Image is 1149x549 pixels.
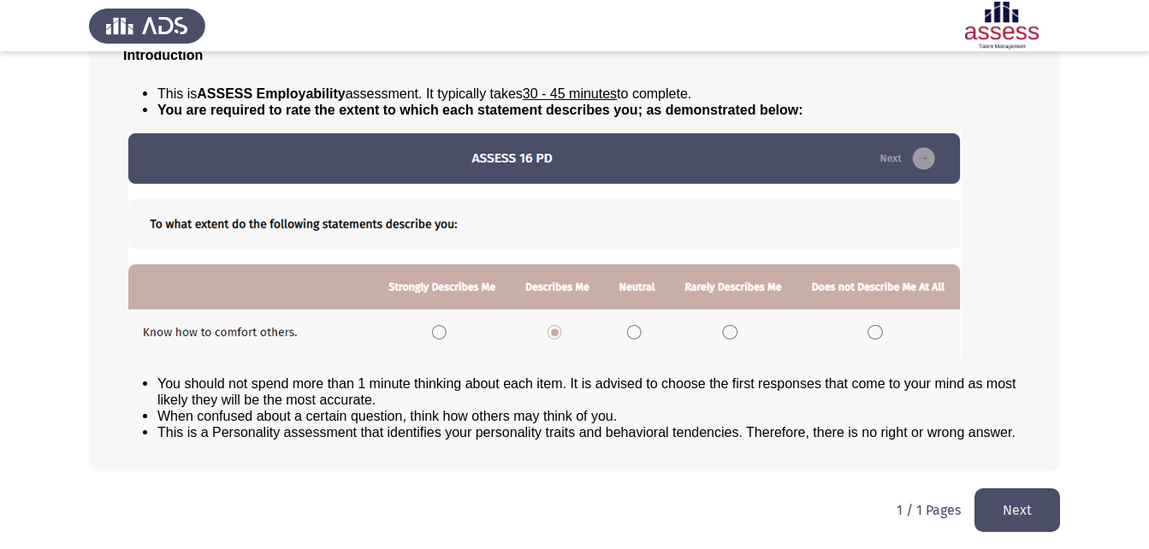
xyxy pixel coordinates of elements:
b: ASSESS Employability [197,86,345,101]
span: Introduction [123,48,203,62]
button: load next page [974,488,1060,532]
span: This is assessment. It typically takes to complete. [157,86,691,101]
p: 1 / 1 Pages [897,502,961,518]
span: When confused about a certain question, think how others may think of you. [157,409,617,423]
img: Assessment logo of ASSESS Employability - EBI [944,2,1060,50]
span: You should not spend more than 1 minute thinking about each item. It is advised to choose the fir... [157,376,1016,407]
u: 30 - 45 minutes [523,86,617,101]
img: Assess Talent Management logo [89,2,205,50]
span: This is a Personality assessment that identifies your personality traits and behavioral tendencie... [157,425,1016,440]
span: You are required to rate the extent to which each statement describes you; as demonstrated below: [157,103,803,117]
